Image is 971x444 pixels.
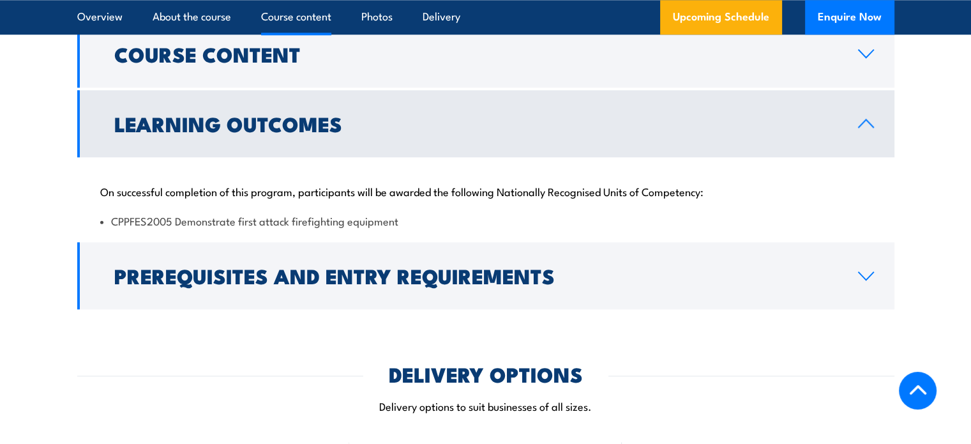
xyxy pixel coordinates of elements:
p: Delivery options to suit businesses of all sizes. [77,399,894,413]
a: Prerequisites and Entry Requirements [77,242,894,309]
a: Course Content [77,20,894,88]
h2: Learning Outcomes [114,114,838,132]
h2: DELIVERY OPTIONS [389,365,583,383]
p: On successful completion of this program, participants will be awarded the following Nationally R... [100,185,871,197]
h2: Prerequisites and Entry Requirements [114,266,838,284]
a: Learning Outcomes [77,90,894,157]
li: CPPFES2005 Demonstrate first attack firefighting equipment [100,213,871,228]
h2: Course Content [114,45,838,63]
